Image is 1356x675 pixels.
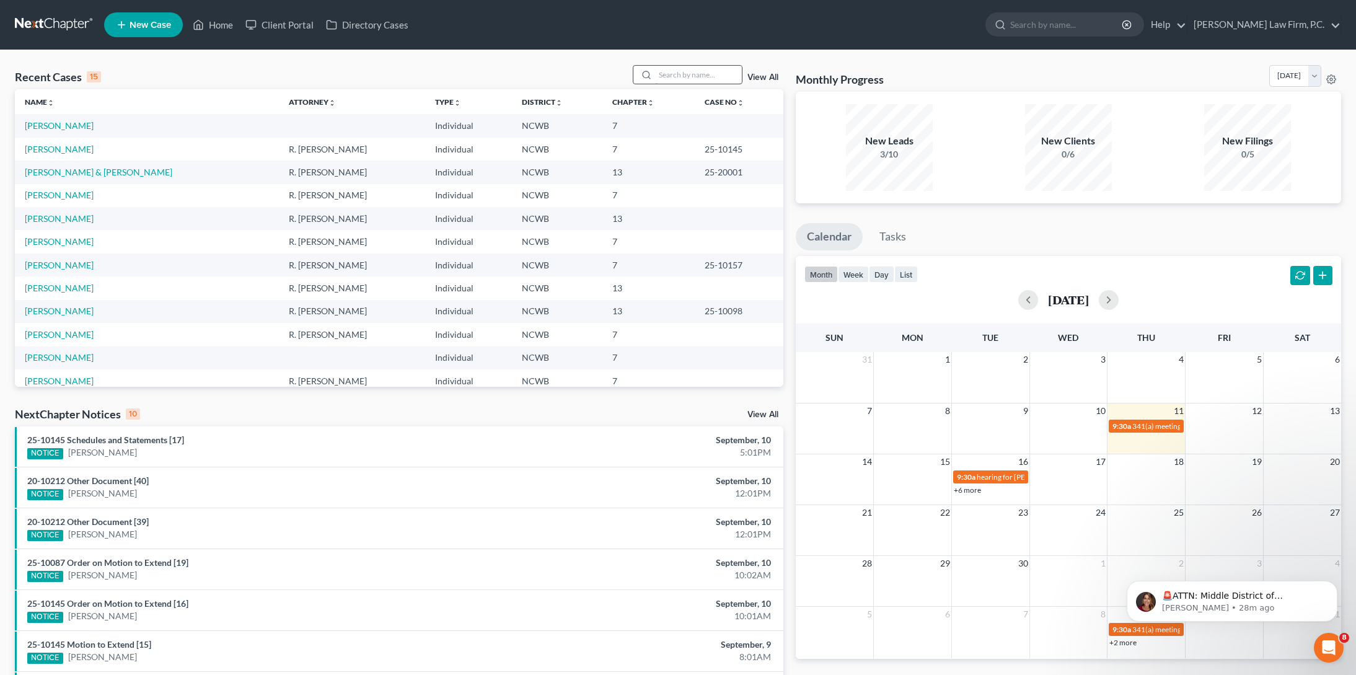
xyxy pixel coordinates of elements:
span: 17 [1094,454,1107,469]
div: September, 10 [531,598,771,610]
td: NCWB [512,230,602,253]
div: NOTICE [27,571,63,582]
td: Individual [425,138,512,161]
span: 3 [1099,352,1107,367]
td: 25-10145 [695,138,783,161]
td: Individual [425,276,512,299]
td: 13 [602,161,695,183]
span: 15 [939,454,951,469]
a: [PERSON_NAME] [25,144,94,154]
a: [PERSON_NAME] [68,528,137,540]
a: [PERSON_NAME] [25,376,94,386]
span: 20 [1329,454,1341,469]
span: 341(a) meeting for [PERSON_NAME] [1132,421,1252,431]
td: R. [PERSON_NAME] [279,138,425,161]
div: 15 [87,71,101,82]
span: 23 [1017,505,1029,520]
a: [PERSON_NAME] [25,329,94,340]
a: Typeunfold_more [435,97,461,107]
span: 5 [866,607,873,622]
td: NCWB [512,346,602,369]
span: 21 [861,505,873,520]
td: Individual [425,161,512,183]
iframe: Intercom live chat [1314,633,1344,663]
td: NCWB [512,161,602,183]
span: Sun [825,332,843,343]
div: NOTICE [27,489,63,500]
td: Individual [425,346,512,369]
span: 9:30a [957,472,975,482]
span: 12 [1251,404,1263,418]
span: 28 [861,556,873,571]
td: 7 [602,369,695,392]
td: Individual [425,114,512,137]
a: Home [187,14,239,36]
a: 20-10212 Other Document [40] [27,475,149,486]
span: 1 [1099,556,1107,571]
a: Districtunfold_more [522,97,563,107]
td: NCWB [512,254,602,276]
button: week [838,266,869,283]
div: NOTICE [27,612,63,623]
div: September, 10 [531,434,771,446]
td: NCWB [512,207,602,230]
button: month [804,266,838,283]
a: [PERSON_NAME] [25,213,94,224]
div: Recent Cases [15,69,101,84]
td: 7 [602,114,695,137]
div: NOTICE [27,530,63,541]
a: 20-10212 Other Document [39] [27,516,149,527]
a: View All [747,73,778,82]
a: Tasks [868,223,917,250]
td: R. [PERSON_NAME] [279,184,425,207]
a: View All [747,410,778,419]
div: NOTICE [27,653,63,664]
a: [PERSON_NAME] Law Firm, P.C. [1187,14,1341,36]
div: 10:02AM [531,569,771,581]
a: +6 more [954,485,981,495]
i: unfold_more [647,99,654,107]
span: 14 [861,454,873,469]
div: September, 10 [531,557,771,569]
a: [PERSON_NAME] & [PERSON_NAME] [25,167,172,177]
span: New Case [130,20,171,30]
td: Individual [425,323,512,346]
span: 8 [1339,633,1349,643]
span: 29 [939,556,951,571]
div: 0/5 [1204,148,1291,161]
td: NCWB [512,323,602,346]
td: R. [PERSON_NAME] [279,369,425,392]
td: 13 [602,207,695,230]
td: R. [PERSON_NAME] [279,207,425,230]
span: 2 [1022,352,1029,367]
td: NCWB [512,276,602,299]
a: [PERSON_NAME] [25,260,94,270]
a: [PERSON_NAME] [68,610,137,622]
td: 7 [602,254,695,276]
span: 1 [944,352,951,367]
td: 7 [602,230,695,253]
td: R. [PERSON_NAME] [279,300,425,323]
a: [PERSON_NAME] [25,236,94,247]
span: 4 [1178,352,1185,367]
div: New Clients [1025,134,1112,148]
div: September, 10 [531,516,771,528]
input: Search by name... [1010,13,1124,36]
div: 3/10 [846,148,933,161]
span: 26 [1251,505,1263,520]
span: 5 [1256,352,1263,367]
a: Client Portal [239,14,320,36]
td: 7 [602,323,695,346]
a: Attorneyunfold_more [289,97,336,107]
i: unfold_more [454,99,461,107]
a: Calendar [796,223,863,250]
td: Individual [425,207,512,230]
div: 12:01PM [531,487,771,500]
span: 8 [1099,607,1107,622]
td: 25-20001 [695,161,783,183]
td: NCWB [512,138,602,161]
a: Directory Cases [320,14,415,36]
